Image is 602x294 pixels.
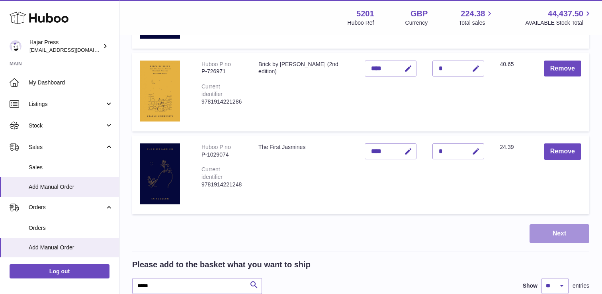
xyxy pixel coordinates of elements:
[140,143,180,204] img: The First Jasmines
[201,166,223,180] div: Current identifier
[544,143,581,160] button: Remove
[250,53,356,131] td: Brick by [PERSON_NAME] (2nd edition)
[10,40,21,52] img: editorial@hajarpress.com
[525,8,592,27] a: 44,437.50 AVAILABLE Stock Total
[29,100,105,108] span: Listings
[201,144,231,150] div: Huboo P no
[573,282,589,290] span: entries
[405,19,428,27] div: Currency
[29,122,105,129] span: Stock
[530,224,589,243] button: Next
[10,264,109,278] a: Log out
[140,61,180,122] img: Brick by Brick (2nd edition)
[201,61,231,67] div: Huboo P no
[29,244,113,251] span: Add Manual Order
[29,164,113,171] span: Sales
[500,144,514,150] span: 24.39
[250,135,356,214] td: The First Jasmines
[201,68,242,75] div: P-726971
[29,79,113,86] span: My Dashboard
[29,183,113,191] span: Add Manual Order
[201,151,242,159] div: P-1029074
[201,181,242,188] div: 9781914221248
[459,19,494,27] span: Total sales
[29,143,105,151] span: Sales
[525,19,592,27] span: AVAILABLE Stock Total
[459,8,494,27] a: 224.38 Total sales
[29,39,101,54] div: Hajar Press
[29,204,105,211] span: Orders
[523,282,537,290] label: Show
[201,83,223,97] div: Current identifier
[461,8,485,19] span: 224.38
[201,98,242,106] div: 9781914221286
[356,8,374,19] strong: 5201
[132,259,311,270] h2: Please add to the basket what you want to ship
[29,47,117,53] span: [EMAIL_ADDRESS][DOMAIN_NAME]
[348,19,374,27] div: Huboo Ref
[410,8,428,19] strong: GBP
[548,8,583,19] span: 44,437.50
[544,61,581,77] button: Remove
[29,224,113,232] span: Orders
[500,61,514,67] span: 40.65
